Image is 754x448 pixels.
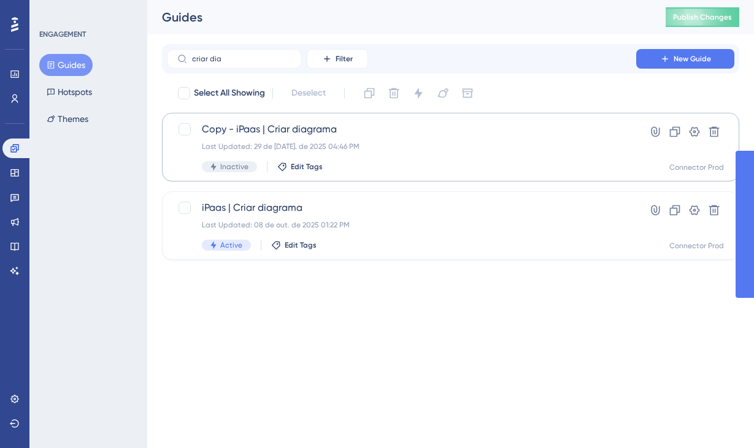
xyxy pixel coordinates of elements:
button: Edit Tags [271,240,317,250]
span: Active [220,240,242,250]
button: Edit Tags [277,162,323,172]
div: Last Updated: 29 de [DATE]. de 2025 04:46 PM [202,142,601,151]
div: ENGAGEMENT [39,29,86,39]
button: Themes [39,108,96,130]
span: Filter [336,54,353,64]
button: Filter [307,49,368,69]
button: Deselect [280,82,337,104]
span: Deselect [291,86,326,101]
span: Edit Tags [285,240,317,250]
button: Hotspots [39,81,99,103]
button: New Guide [636,49,734,69]
span: Copy - iPaas | Criar diagrama [202,122,601,137]
span: Publish Changes [673,12,732,22]
div: Connector Prod [669,241,724,251]
button: Guides [39,54,93,76]
button: Publish Changes [666,7,739,27]
span: Inactive [220,162,248,172]
input: Search [192,55,291,63]
span: iPaas | Criar diagrama [202,200,601,215]
div: Guides [162,9,635,26]
span: Select All Showing [194,86,265,101]
span: New Guide [674,54,711,64]
span: Edit Tags [291,162,323,172]
div: Connector Prod [669,162,724,172]
div: Last Updated: 08 de out. de 2025 01:22 PM [202,220,601,230]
